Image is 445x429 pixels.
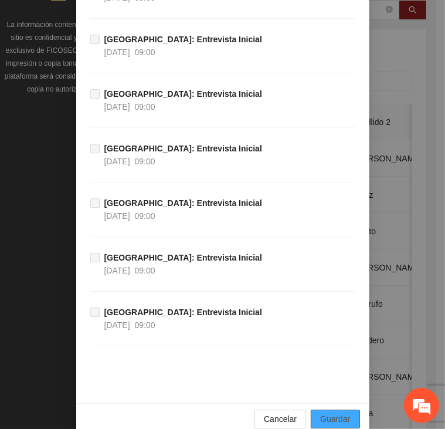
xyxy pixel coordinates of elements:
[192,6,220,34] div: Minimizar ventana de chat en vivo
[104,157,130,166] span: [DATE]
[104,102,130,112] span: [DATE]
[135,48,155,57] span: 09:00
[68,144,162,263] span: Estamos en línea.
[61,60,197,75] div: Chatee con nosotros ahora
[104,253,262,262] strong: [GEOGRAPHIC_DATA]: Entrevista Inicial
[104,211,130,221] span: [DATE]
[104,320,130,330] span: [DATE]
[135,211,155,221] span: 09:00
[104,144,262,153] strong: [GEOGRAPHIC_DATA]: Entrevista Inicial
[135,102,155,112] span: 09:00
[104,266,130,275] span: [DATE]
[311,410,359,428] button: Guardar
[6,296,223,337] textarea: Escriba su mensaje y pulse “Intro”
[135,320,155,330] span: 09:00
[104,89,262,99] strong: [GEOGRAPHIC_DATA]: Entrevista Inicial
[135,266,155,275] span: 09:00
[104,35,262,44] strong: [GEOGRAPHIC_DATA]: Entrevista Inicial
[104,198,262,208] strong: [GEOGRAPHIC_DATA]: Entrevista Inicial
[264,413,297,425] span: Cancelar
[320,413,350,425] span: Guardar
[254,410,306,428] button: Cancelar
[104,48,130,57] span: [DATE]
[135,157,155,166] span: 09:00
[104,308,262,317] strong: [GEOGRAPHIC_DATA]: Entrevista Inicial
